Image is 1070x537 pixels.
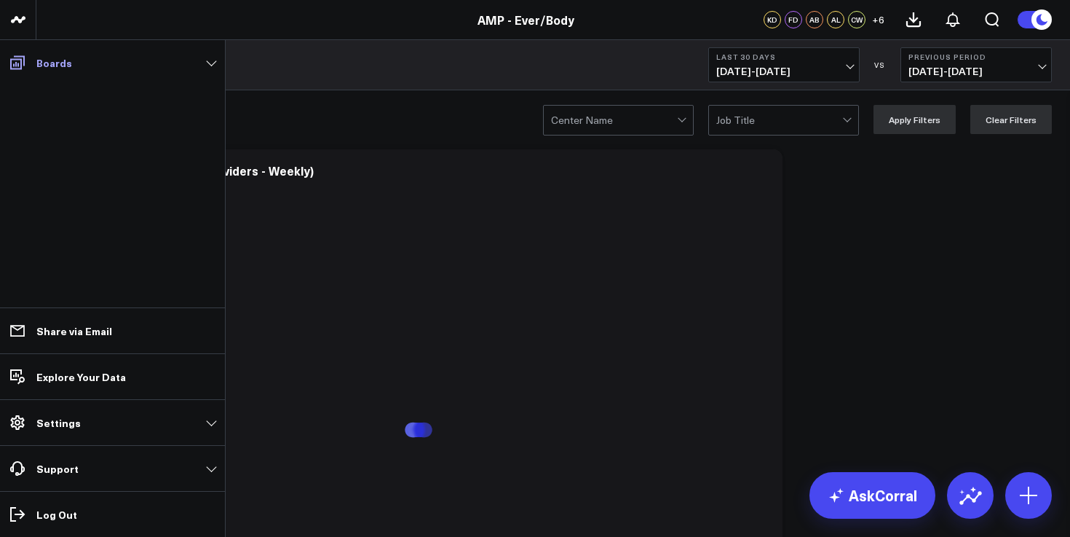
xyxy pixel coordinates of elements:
[36,57,72,68] p: Boards
[785,11,802,28] div: FD
[36,371,126,383] p: Explore Your Data
[872,15,884,25] span: + 6
[477,12,574,28] a: AMP - Ever/Body
[806,11,823,28] div: AB
[827,11,844,28] div: AL
[908,66,1044,77] span: [DATE] - [DATE]
[867,60,893,69] div: VS
[36,325,112,337] p: Share via Email
[4,501,221,528] a: Log Out
[36,509,77,520] p: Log Out
[716,66,852,77] span: [DATE] - [DATE]
[869,11,887,28] button: +6
[809,472,935,519] a: AskCorral
[900,47,1052,82] button: Previous Period[DATE]-[DATE]
[36,417,81,428] p: Settings
[716,52,852,61] b: Last 30 Days
[848,11,865,28] div: CW
[36,463,79,474] p: Support
[708,47,860,82] button: Last 30 Days[DATE]-[DATE]
[873,105,956,134] button: Apply Filters
[908,52,1044,61] b: Previous Period
[970,105,1052,134] button: Clear Filters
[764,11,781,28] div: KD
